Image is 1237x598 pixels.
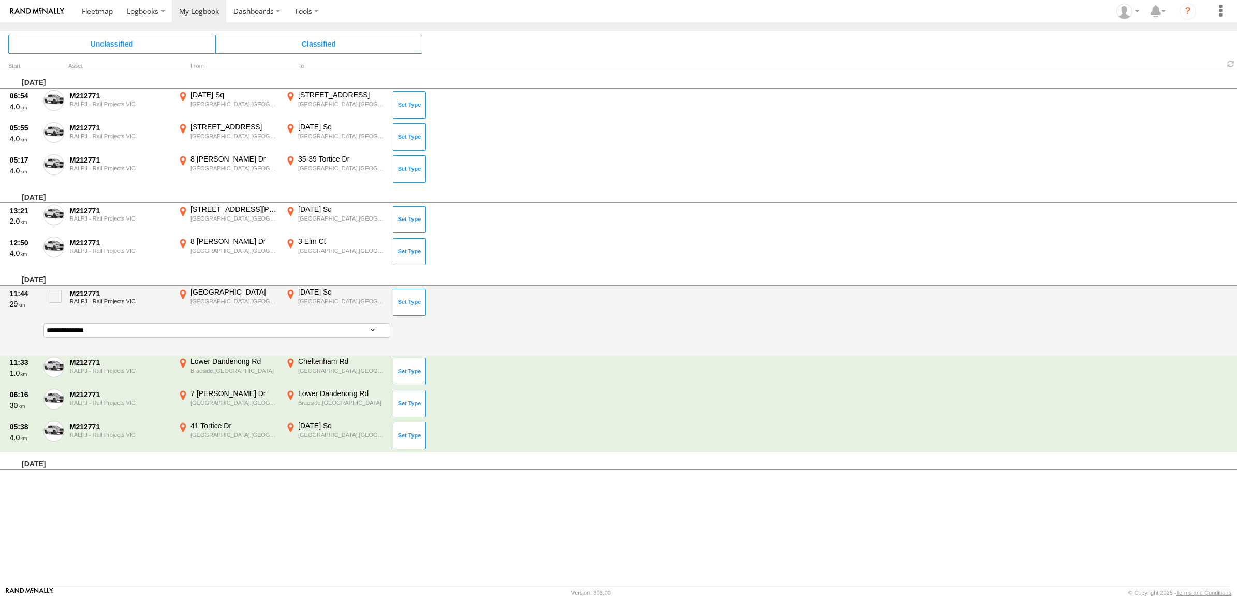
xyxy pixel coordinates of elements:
[70,432,170,438] div: RALPJ - Rail Projects VIC
[190,215,278,222] div: [GEOGRAPHIC_DATA],[GEOGRAPHIC_DATA]
[393,238,426,265] button: Click to Set
[298,357,386,366] div: Cheltenham Rd
[10,102,38,111] div: 4.0
[70,101,170,107] div: RALPJ - Rail Projects VIC
[176,154,279,184] label: Click to View Event Location
[10,358,38,367] div: 11:33
[298,431,386,439] div: [GEOGRAPHIC_DATA],[GEOGRAPHIC_DATA]
[1180,3,1196,20] i: ?
[284,205,387,235] label: Click to View Event Location
[190,421,278,430] div: 41 Tortice Dr
[10,216,38,226] div: 2.0
[393,206,426,233] button: Click to Set
[176,389,279,419] label: Click to View Event Location
[176,205,279,235] label: Click to View Event Location
[393,91,426,118] button: Click to Set
[298,122,386,132] div: [DATE] Sq
[70,289,170,298] div: M212771
[190,399,278,406] div: [GEOGRAPHIC_DATA],[GEOGRAPHIC_DATA]
[190,100,278,108] div: [GEOGRAPHIC_DATA],[GEOGRAPHIC_DATA]
[190,287,278,297] div: [GEOGRAPHIC_DATA]
[10,123,38,133] div: 05:55
[190,237,278,246] div: 8 [PERSON_NAME] Dr
[1176,590,1231,596] a: Terms and Conditions
[8,64,39,69] div: Click to Sort
[284,389,387,419] label: Click to View Event Location
[393,155,426,182] button: Click to Set
[190,165,278,172] div: [GEOGRAPHIC_DATA],[GEOGRAPHIC_DATA]
[10,401,38,410] div: 30
[190,357,278,366] div: Lower Dandenong Rd
[70,298,170,304] div: RALPJ - Rail Projects VIC
[190,205,278,214] div: [STREET_ADDRESS][PERSON_NAME]
[70,206,170,215] div: M212771
[190,90,278,99] div: [DATE] Sq
[393,289,426,316] button: Click to Set
[10,249,38,258] div: 4.0
[1113,4,1143,19] div: Andrew Stead
[10,433,38,442] div: 4.0
[190,122,278,132] div: [STREET_ADDRESS]
[70,390,170,399] div: M212771
[284,154,387,184] label: Click to View Event Location
[190,133,278,140] div: [GEOGRAPHIC_DATA],[GEOGRAPHIC_DATA]
[284,357,387,387] label: Click to View Event Location
[10,206,38,215] div: 13:21
[298,154,386,164] div: 35-39 Tortice Dr
[190,431,278,439] div: [GEOGRAPHIC_DATA],[GEOGRAPHIC_DATA]
[10,134,38,143] div: 4.0
[215,35,422,53] span: Click to view Classified Trips
[298,90,386,99] div: [STREET_ADDRESS]
[70,155,170,165] div: M212771
[10,422,38,431] div: 05:38
[393,123,426,150] button: Click to Set
[70,422,170,431] div: M212771
[284,287,387,317] label: Click to View Event Location
[10,8,64,15] img: rand-logo.svg
[176,357,279,387] label: Click to View Event Location
[10,238,38,247] div: 12:50
[10,155,38,165] div: 05:17
[298,298,386,305] div: [GEOGRAPHIC_DATA],[GEOGRAPHIC_DATA]
[10,289,38,298] div: 11:44
[298,399,386,406] div: Braeside,[GEOGRAPHIC_DATA]
[190,367,278,374] div: Braeside,[GEOGRAPHIC_DATA]
[393,422,426,449] button: Click to Set
[298,287,386,297] div: [DATE] Sq
[298,100,386,108] div: [GEOGRAPHIC_DATA],[GEOGRAPHIC_DATA]
[176,237,279,267] label: Click to View Event Location
[284,122,387,152] label: Click to View Event Location
[176,287,279,317] label: Click to View Event Location
[70,358,170,367] div: M212771
[176,421,279,451] label: Click to View Event Location
[70,123,170,133] div: M212771
[70,133,170,139] div: RALPJ - Rail Projects VIC
[1128,590,1231,596] div: © Copyright 2025 -
[176,64,279,69] div: From
[70,215,170,222] div: RALPJ - Rail Projects VIC
[10,166,38,176] div: 4.0
[70,247,170,254] div: RALPJ - Rail Projects VIC
[284,90,387,120] label: Click to View Event Location
[298,367,386,374] div: [GEOGRAPHIC_DATA],[GEOGRAPHIC_DATA]
[284,64,387,69] div: To
[70,368,170,374] div: RALPJ - Rail Projects VIC
[10,299,38,309] div: 29
[10,390,38,399] div: 06:16
[70,400,170,406] div: RALPJ - Rail Projects VIC
[8,35,215,53] span: Click to view Unclassified Trips
[298,205,386,214] div: [DATE] Sq
[10,369,38,378] div: 1.0
[298,133,386,140] div: [GEOGRAPHIC_DATA],[GEOGRAPHIC_DATA]
[393,358,426,385] button: Click to Set
[298,389,386,398] div: Lower Dandenong Rd
[70,91,170,100] div: M212771
[571,590,611,596] div: Version: 306.00
[298,421,386,430] div: [DATE] Sq
[298,165,386,172] div: [GEOGRAPHIC_DATA],[GEOGRAPHIC_DATA]
[6,588,53,598] a: Visit our Website
[70,238,170,247] div: M212771
[298,215,386,222] div: [GEOGRAPHIC_DATA],[GEOGRAPHIC_DATA]
[393,390,426,417] button: Click to Set
[1225,59,1237,69] span: Refresh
